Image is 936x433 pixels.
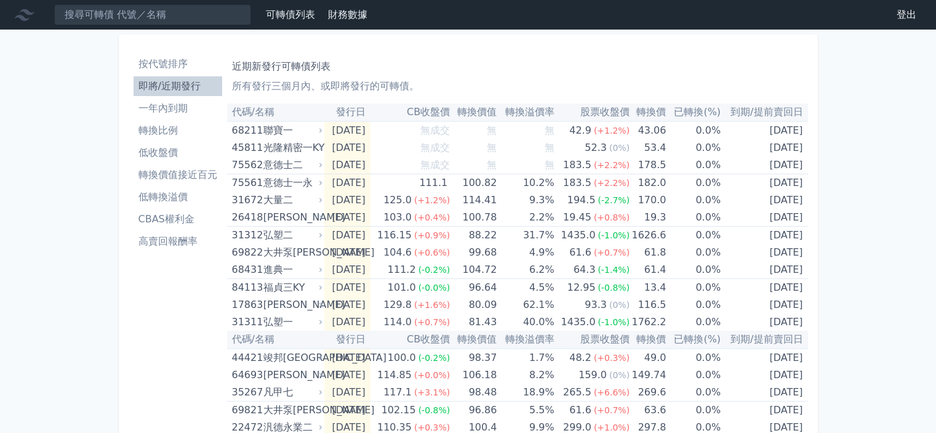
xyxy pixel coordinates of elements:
[666,296,721,314] td: 0.0%
[379,402,418,419] div: 102.15
[630,156,666,174] td: 178.5
[666,121,721,139] td: 0.0%
[227,103,325,121] th: 代碼/名稱
[418,283,450,293] span: (-0.0%)
[232,139,260,156] div: 45811
[721,227,807,245] td: [DATE]
[232,244,260,261] div: 69822
[666,139,721,156] td: 0.0%
[609,370,630,380] span: (0%)
[630,103,666,121] th: 轉換價
[559,314,598,331] div: 1435.0
[666,103,721,121] th: 已轉換(%)
[721,366,807,384] td: [DATE]
[497,261,554,279] td: 6.2%
[450,192,497,209] td: 114.41
[497,384,554,402] td: 18.9%
[324,261,370,279] td: [DATE]
[630,331,666,349] th: 轉換價
[666,279,721,297] td: 0.0%
[418,405,450,415] span: (-0.8%)
[497,366,554,384] td: 8.2%
[263,227,320,244] div: 弘塑二
[232,349,260,366] div: 44421
[328,9,367,20] a: 財務數據
[134,121,222,140] a: 轉換比例
[324,209,370,227] td: [DATE]
[630,121,666,139] td: 43.06
[266,9,315,20] a: 可轉債列表
[450,384,497,402] td: 98.48
[263,122,320,139] div: 聯寶一
[598,265,630,275] span: (-1.4%)
[721,209,807,227] td: [DATE]
[487,124,497,136] span: 無
[598,283,630,293] span: (-0.8%)
[450,331,497,349] th: 轉換價值
[721,156,807,174] td: [DATE]
[232,261,260,278] div: 68431
[450,174,497,192] td: 100.82
[497,314,554,331] td: 40.0%
[232,192,260,209] div: 31672
[545,142,554,153] span: 無
[609,300,630,310] span: (0%)
[414,195,450,205] span: (+1.2%)
[450,227,497,245] td: 88.22
[134,187,222,207] a: 低轉換溢價
[324,174,370,192] td: [DATE]
[630,384,666,402] td: 269.6
[324,227,370,245] td: [DATE]
[594,160,630,170] span: (+2.2%)
[721,384,807,402] td: [DATE]
[561,209,594,226] div: 19.45
[630,192,666,209] td: 170.0
[567,122,594,139] div: 42.9
[571,261,598,278] div: 64.3
[263,156,320,174] div: 意德士二
[232,122,260,139] div: 68211
[561,174,594,192] div: 183.5
[630,261,666,279] td: 61.4
[324,244,370,261] td: [DATE]
[418,265,450,275] span: (-0.2%)
[134,168,222,182] li: 轉換價值接近百元
[385,261,418,278] div: 111.2
[324,349,370,366] td: [DATE]
[721,139,807,156] td: [DATE]
[567,402,594,419] div: 61.6
[54,4,251,25] input: 搜尋可轉債 代號／名稱
[381,296,414,314] div: 129.8
[450,314,497,331] td: 81.43
[598,317,630,327] span: (-1.0%)
[134,123,222,138] li: 轉換比例
[263,139,320,156] div: 光隆精密一KY
[385,279,418,296] div: 101.0
[565,279,598,296] div: 12.95
[227,331,325,349] th: 代碼/名稱
[263,384,320,401] div: 凡甲七
[232,366,260,384] div: 64693
[324,103,370,121] th: 發行日
[385,349,418,366] div: 100.0
[134,57,222,71] li: 按代號排序
[666,349,721,366] td: 0.0%
[324,402,370,419] td: [DATE]
[263,402,320,419] div: 大井泵[PERSON_NAME]
[134,76,222,96] a: 即將/近期發行
[497,209,554,227] td: 2.2%
[497,296,554,314] td: 62.1%
[561,156,594,174] div: 183.5
[561,384,594,401] div: 265.5
[594,423,630,432] span: (+1.0%)
[594,212,630,222] span: (+0.8%)
[666,331,721,349] th: 已轉換(%)
[666,174,721,192] td: 0.0%
[414,300,450,310] span: (+1.6%)
[554,103,630,121] th: 股票收盤價
[630,209,666,227] td: 19.3
[414,387,450,397] span: (+3.1%)
[666,156,721,174] td: 0.0%
[418,353,450,363] span: (-0.2%)
[263,314,320,331] div: 弘塑一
